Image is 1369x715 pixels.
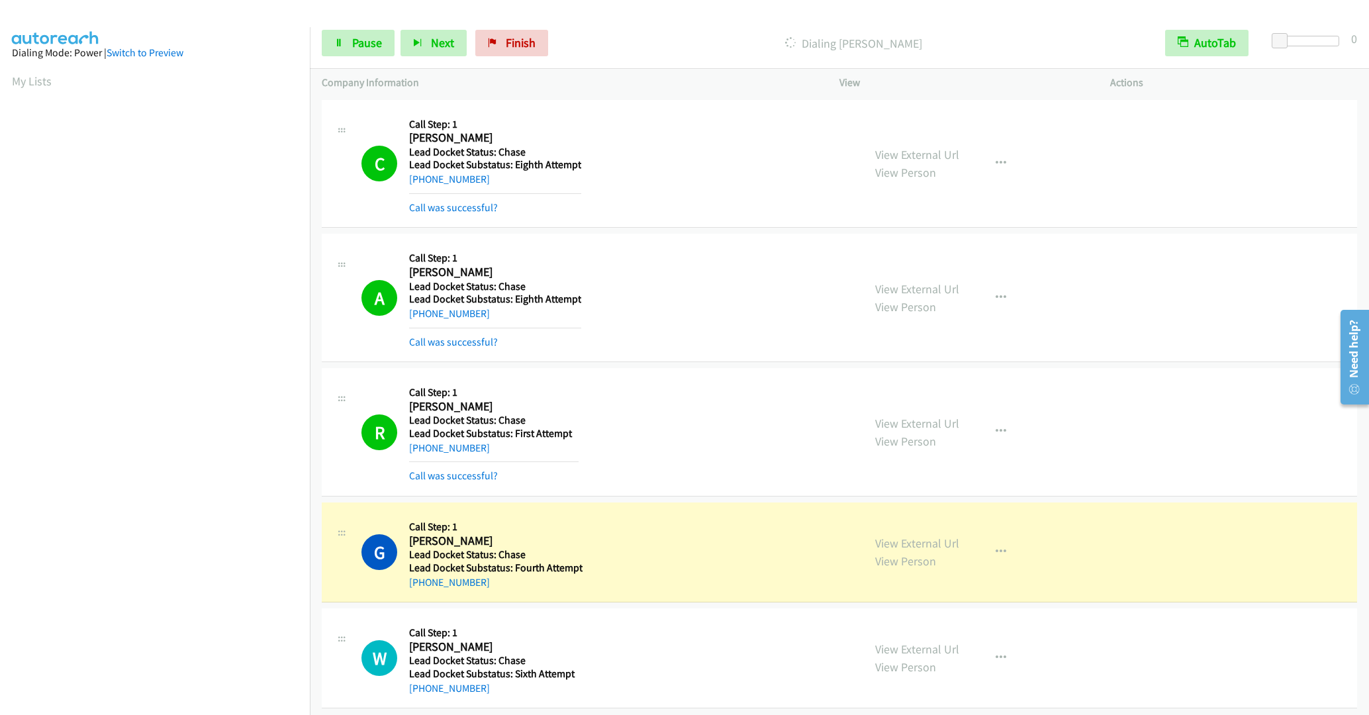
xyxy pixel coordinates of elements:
a: Switch to Preview [107,46,183,59]
h1: G [361,534,397,570]
a: [PHONE_NUMBER] [409,173,490,185]
h5: Call Step: 1 [409,626,579,640]
a: [PHONE_NUMBER] [409,307,490,320]
a: Call was successful? [409,201,498,214]
div: 0 [1351,30,1357,48]
h5: Call Step: 1 [409,520,583,534]
a: View External Url [875,416,959,431]
button: Next [401,30,467,56]
p: Company Information [322,75,816,91]
h5: Call Step: 1 [409,118,581,131]
a: [PHONE_NUMBER] [409,442,490,454]
h2: [PERSON_NAME] [409,399,579,414]
a: View Person [875,299,936,314]
a: My Lists [12,73,52,89]
h5: Lead Docket Status: Chase [409,146,581,159]
h5: Call Step: 1 [409,386,579,399]
h5: Lead Docket Status: Chase [409,548,583,561]
h2: [PERSON_NAME] [409,130,579,146]
a: Pause [322,30,395,56]
h2: [PERSON_NAME] [409,534,579,549]
a: View External Url [875,147,959,162]
h5: Lead Docket Substatus: First Attempt [409,427,579,440]
p: View [839,75,1086,91]
a: View External Url [875,642,959,657]
a: Call was successful? [409,336,498,348]
h1: W [361,640,397,676]
span: Finish [506,35,536,50]
a: View Person [875,434,936,449]
button: AutoTab [1165,30,1249,56]
a: View Person [875,659,936,675]
a: Call was successful? [409,469,498,482]
a: View Person [875,553,936,569]
h5: Lead Docket Substatus: Eighth Attempt [409,158,581,171]
a: [PHONE_NUMBER] [409,576,490,589]
a: Finish [475,30,548,56]
div: Delay between calls (in seconds) [1278,36,1339,46]
p: Dialing [PERSON_NAME] [566,34,1141,52]
h5: Lead Docket Status: Chase [409,654,579,667]
h1: A [361,280,397,316]
h5: Call Step: 1 [409,252,581,265]
a: View External Url [875,536,959,551]
span: Pause [352,35,382,50]
iframe: Resource Center [1331,305,1369,410]
a: View Person [875,165,936,180]
a: [PHONE_NUMBER] [409,682,490,694]
h5: Lead Docket Substatus: Eighth Attempt [409,293,581,306]
p: Actions [1110,75,1357,91]
div: The call is yet to be attempted [361,640,397,676]
h5: Lead Docket Status: Chase [409,280,581,293]
div: Dialing Mode: Power | [12,45,298,61]
a: View External Url [875,281,959,297]
h1: R [361,414,397,450]
h2: [PERSON_NAME] [409,265,579,280]
span: Next [431,35,454,50]
h2: [PERSON_NAME] [409,640,579,655]
h5: Lead Docket Substatus: Sixth Attempt [409,667,579,681]
h5: Lead Docket Status: Chase [409,414,579,427]
h1: C [361,146,397,181]
h5: Lead Docket Substatus: Fourth Attempt [409,561,583,575]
